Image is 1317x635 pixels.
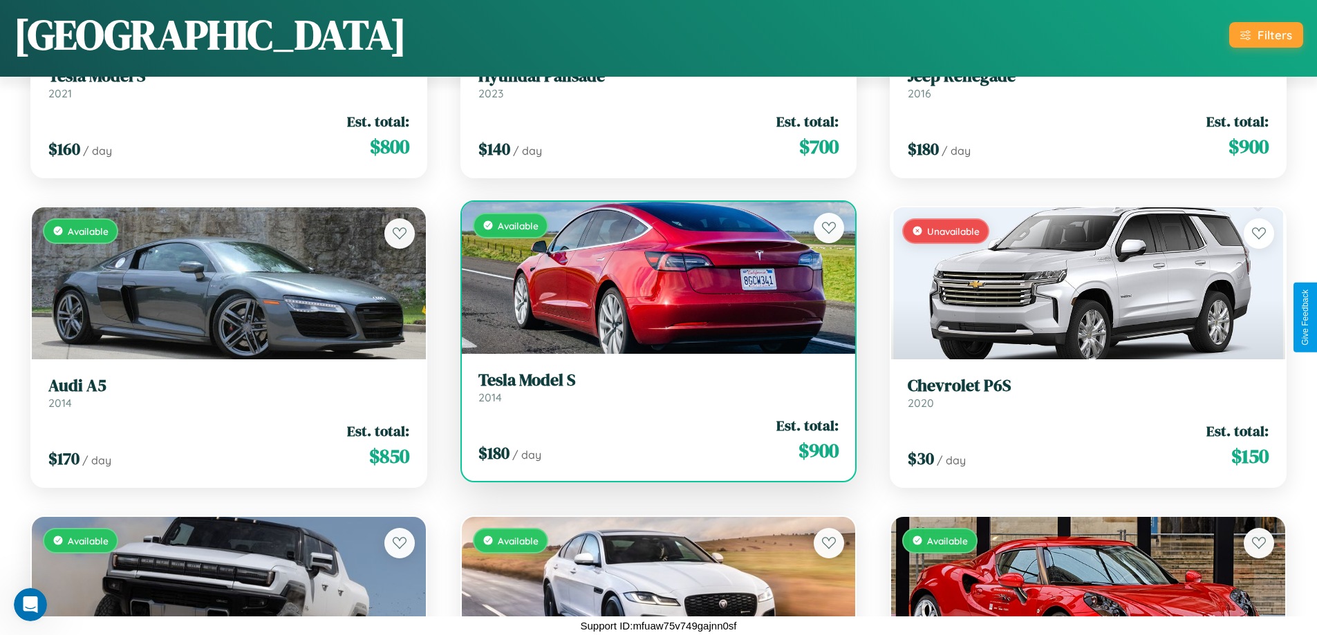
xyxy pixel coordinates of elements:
[776,415,839,435] span: Est. total:
[908,66,1269,86] h3: Jeep Renegade
[1206,111,1269,131] span: Est. total:
[1231,442,1269,470] span: $ 150
[498,220,539,231] span: Available
[48,396,72,410] span: 2014
[798,437,839,464] span: $ 900
[48,66,409,100] a: Tesla Model S2021
[799,133,839,160] span: $ 700
[68,535,109,547] span: Available
[370,133,409,160] span: $ 800
[347,111,409,131] span: Est. total:
[478,390,502,404] span: 2014
[908,396,934,410] span: 2020
[927,225,980,237] span: Unavailable
[369,442,409,470] span: $ 850
[927,535,968,547] span: Available
[513,144,542,158] span: / day
[478,66,839,100] a: Hyundai Palisade2023
[512,448,541,462] span: / day
[83,144,112,158] span: / day
[908,138,939,160] span: $ 180
[478,86,503,100] span: 2023
[48,447,80,470] span: $ 170
[14,588,47,621] iframe: Intercom live chat
[1229,22,1303,48] button: Filters
[478,138,510,160] span: $ 140
[82,453,111,467] span: / day
[1229,133,1269,160] span: $ 900
[908,86,931,100] span: 2016
[48,376,409,396] h3: Audi A5
[478,370,839,390] h3: Tesla Model S
[908,447,934,470] span: $ 30
[1258,28,1292,42] div: Filters
[48,138,80,160] span: $ 160
[1300,290,1310,345] div: Give Feedback
[478,370,839,404] a: Tesla Model S2014
[1206,421,1269,441] span: Est. total:
[942,144,971,158] span: / day
[14,6,407,63] h1: [GEOGRAPHIC_DATA]
[937,453,966,467] span: / day
[908,376,1269,396] h3: Chevrolet P6S
[48,66,409,86] h3: Tesla Model S
[347,421,409,441] span: Est. total:
[48,376,409,410] a: Audi A52014
[776,111,839,131] span: Est. total:
[498,535,539,547] span: Available
[908,376,1269,410] a: Chevrolet P6S2020
[581,616,737,635] p: Support ID: mfuaw75v749gajnn0sf
[908,66,1269,100] a: Jeep Renegade2016
[68,225,109,237] span: Available
[478,442,510,464] span: $ 180
[48,86,72,100] span: 2021
[478,66,839,86] h3: Hyundai Palisade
